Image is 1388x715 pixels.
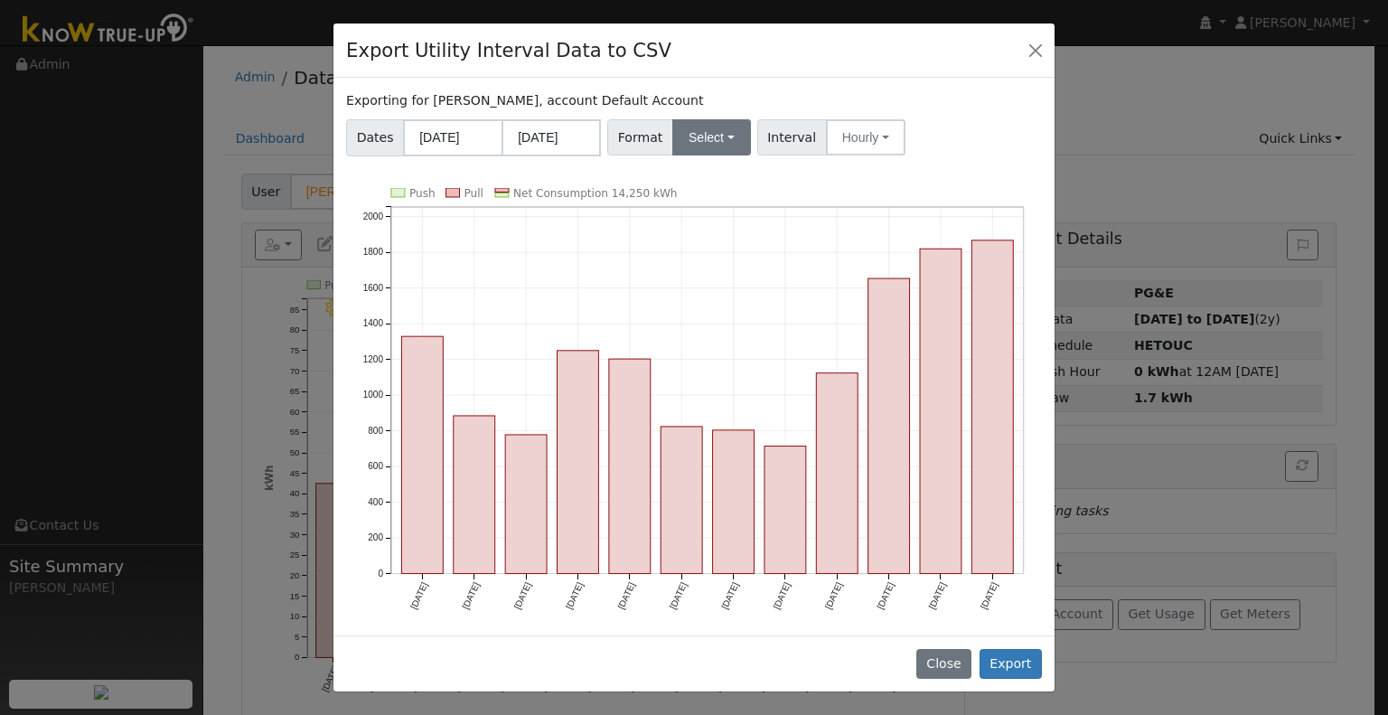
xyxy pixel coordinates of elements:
[368,461,383,471] text: 600
[772,580,792,610] text: [DATE]
[927,580,948,610] text: [DATE]
[409,187,436,200] text: Push
[402,336,444,573] rect: onclick=""
[558,351,599,574] rect: onclick=""
[378,569,383,579] text: 0
[672,119,751,155] button: Select
[609,359,651,573] rect: onclick=""
[719,580,740,610] text: [DATE]
[668,580,689,610] text: [DATE]
[363,283,384,293] text: 1600
[920,249,961,573] rect: onclick=""
[816,372,858,573] rect: onclick=""
[607,119,673,155] span: Format
[512,580,533,610] text: [DATE]
[1023,37,1048,62] button: Close
[916,649,971,680] button: Close
[757,119,827,155] span: Interval
[513,187,678,200] text: Net Consumption 14,250 kWh
[454,416,495,574] rect: onclick=""
[408,580,429,610] text: [DATE]
[505,435,547,574] rect: onclick=""
[972,240,1014,574] rect: onclick=""
[661,427,702,574] rect: onclick=""
[368,532,383,542] text: 200
[368,497,383,507] text: 400
[363,354,384,364] text: 1200
[464,187,483,200] text: Pull
[564,580,585,610] text: [DATE]
[616,580,637,610] text: [DATE]
[368,426,383,436] text: 800
[363,247,384,257] text: 1800
[979,580,999,610] text: [DATE]
[363,390,384,400] text: 1000
[980,649,1042,680] button: Export
[346,36,671,65] h4: Export Utility Interval Data to CSV
[363,318,384,328] text: 1400
[868,278,910,574] rect: onclick=""
[461,580,482,610] text: [DATE]
[713,430,755,574] rect: onclick=""
[764,446,806,573] rect: onclick=""
[363,212,384,221] text: 2000
[875,580,896,610] text: [DATE]
[826,119,905,155] button: Hourly
[346,119,404,156] span: Dates
[823,580,844,610] text: [DATE]
[346,91,703,110] label: Exporting for [PERSON_NAME], account Default Account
